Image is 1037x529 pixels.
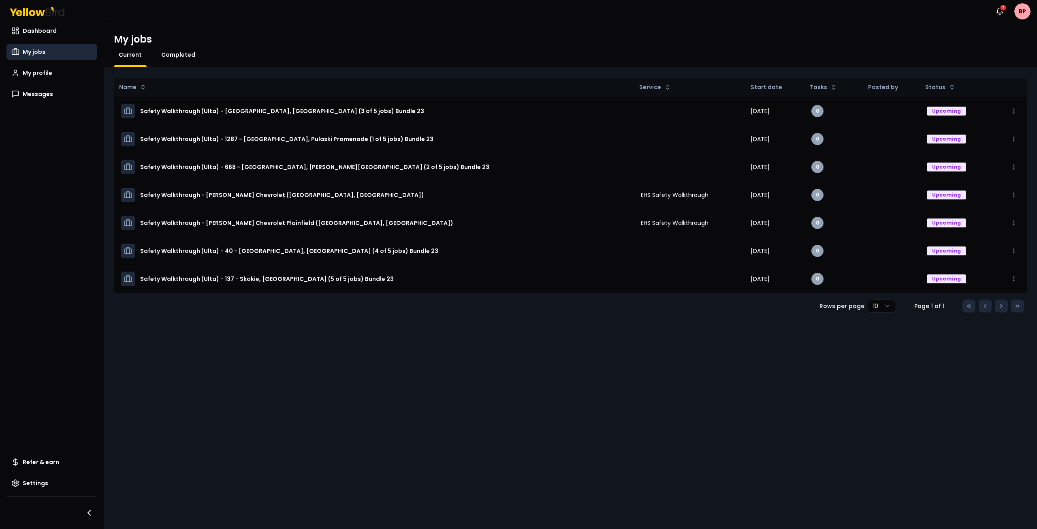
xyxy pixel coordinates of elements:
span: EHS Safety Walkthrough [641,191,708,199]
span: Service [639,83,661,91]
span: [DATE] [751,135,770,143]
button: Name [116,81,149,94]
span: Name [119,83,137,91]
div: 0 [811,273,824,285]
span: Tasks [810,83,827,91]
div: 0 [811,217,824,229]
span: [DATE] [751,247,770,255]
a: Dashboard [6,23,97,39]
div: 0 [811,161,824,173]
span: BP [1014,3,1031,19]
button: Tasks [807,81,840,94]
span: [DATE] [751,107,770,115]
a: Messages [6,86,97,102]
span: My profile [23,69,52,77]
a: Current [114,51,147,59]
span: Settings [23,479,48,487]
h3: Safety Walkthrough (Ulta) - [GEOGRAPHIC_DATA], [GEOGRAPHIC_DATA] (3 of 5 jobs) Bundle 23 [140,104,424,118]
button: 7 [992,3,1008,19]
h1: My jobs [114,33,152,46]
h3: Safety Walkthrough - [PERSON_NAME] Chevrolet ([GEOGRAPHIC_DATA], [GEOGRAPHIC_DATA]) [140,188,424,202]
span: Status [925,83,945,91]
div: Upcoming [927,191,966,199]
div: 0 [811,105,824,117]
a: My profile [6,65,97,81]
span: [DATE] [751,191,770,199]
h3: Safety Walkthrough - [PERSON_NAME] Chevrolet Plainfield ([GEOGRAPHIC_DATA], [GEOGRAPHIC_DATA]) [140,216,453,230]
span: Messages [23,90,53,98]
span: EHS Safety Walkthrough [641,219,708,227]
h3: Safety Walkthrough (Ulta) - 1287 - [GEOGRAPHIC_DATA], Pulaski Promenade (1 of 5 jobs) Bundle 23 [140,132,433,146]
a: Completed [156,51,200,59]
a: Settings [6,475,97,491]
div: 0 [811,133,824,145]
button: Service [636,81,674,94]
button: Status [922,81,958,94]
div: Upcoming [927,218,966,227]
div: Upcoming [927,163,966,171]
p: Rows per page [819,302,864,310]
span: Current [119,51,142,59]
div: Upcoming [927,135,966,143]
h3: Safety Walkthrough (Ulta) - 40 - [GEOGRAPHIC_DATA], [GEOGRAPHIC_DATA] (4 of 5 jobs) Bundle 23 [140,244,438,258]
div: Page 1 of 1 [909,302,950,310]
div: 0 [811,189,824,201]
div: Upcoming [927,246,966,255]
div: 7 [999,4,1007,11]
span: [DATE] [751,219,770,227]
span: Completed [161,51,195,59]
h3: Safety Walkthrough (Ulta) - 137 - Skokie, [GEOGRAPHIC_DATA] (5 of 5 jobs) Bundle 23 [140,272,394,286]
th: Posted by [862,77,920,97]
a: Refer & earn [6,454,97,470]
span: [DATE] [751,275,770,283]
th: Start date [744,77,805,97]
div: 0 [811,245,824,257]
span: [DATE] [751,163,770,171]
span: My jobs [23,48,45,56]
div: Upcoming [927,274,966,283]
h3: Safety Walkthrough (Ulta) - 668 - [GEOGRAPHIC_DATA], [PERSON_NAME][GEOGRAPHIC_DATA] (2 of 5 jobs)... [140,160,489,174]
a: My jobs [6,44,97,60]
span: Dashboard [23,27,57,35]
span: Refer & earn [23,458,59,466]
div: Upcoming [927,107,966,116]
